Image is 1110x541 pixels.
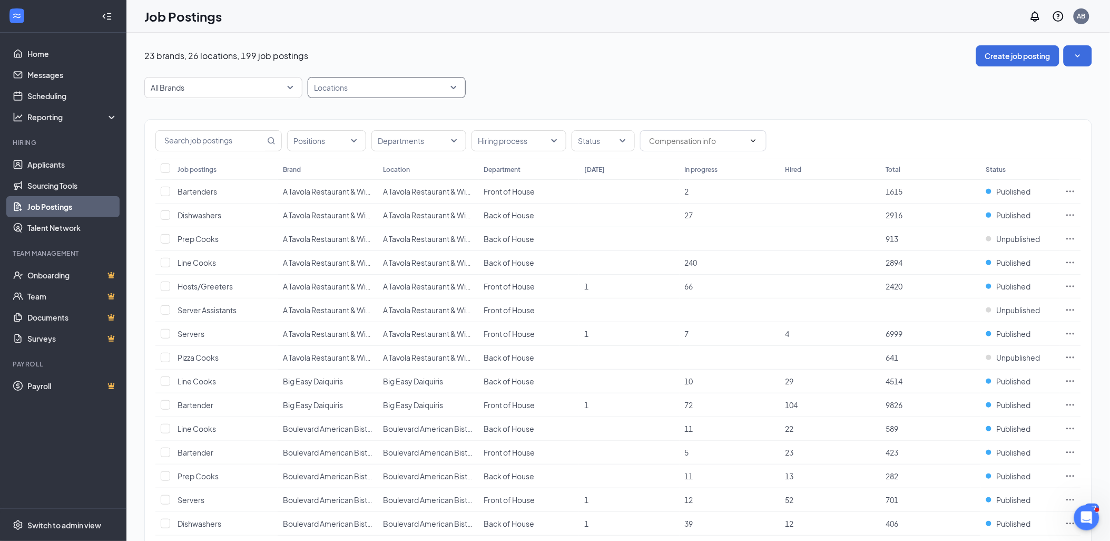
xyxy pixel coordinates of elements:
[981,159,1060,180] th: Status
[685,282,693,291] span: 66
[178,234,219,244] span: Prep Cooks
[484,353,534,362] span: Back of House
[283,400,343,410] span: Big Easy Daiquiris
[27,196,117,217] a: Job Postings
[384,187,488,196] span: A Tavola Restaurant & Wine Bar
[378,322,479,346] td: A Tavola Restaurant & Wine Bar
[478,227,579,251] td: Back of House
[178,187,217,196] span: Bartenders
[378,417,479,441] td: Boulevard American Bistro - CBD
[785,471,794,481] span: 13
[680,159,780,180] th: In progress
[27,217,117,238] a: Talent Network
[1064,45,1092,66] button: SmallChevronDown
[13,249,115,258] div: Team Management
[997,471,1031,481] span: Published
[378,465,479,488] td: Boulevard American Bistro - CBD
[685,471,693,481] span: 11
[27,64,117,85] a: Messages
[997,234,1040,244] span: Unpublished
[997,376,1031,387] span: Published
[484,448,535,457] span: Front of House
[1065,257,1076,268] svg: Ellipses
[384,234,488,244] span: A Tavola Restaurant & Wine Bar
[685,187,689,196] span: 2
[378,298,479,322] td: A Tavola Restaurant & Wine Bar
[178,376,216,386] span: Line Cooks
[278,322,378,346] td: A Tavola Restaurant & Wine Bar
[378,512,479,536] td: Boulevard American Bistro - CBD
[1065,376,1076,387] svg: Ellipses
[278,180,378,204] td: A Tavola Restaurant & Wine Bar
[484,376,534,386] span: Back of House
[478,370,579,393] td: Back of House
[1065,471,1076,481] svg: Ellipses
[278,275,378,298] td: A Tavola Restaurant & Wine Bar
[997,257,1031,268] span: Published
[478,393,579,417] td: Front of House
[997,210,1031,220] span: Published
[384,471,497,481] span: Boulevard American Bistro - CBD
[283,210,388,220] span: A Tavola Restaurant & Wine Bar
[484,187,535,196] span: Front of House
[1085,504,1099,513] div: 442
[178,210,221,220] span: Dishwashers
[886,471,898,481] span: 282
[151,82,184,93] p: All Brands
[384,165,410,174] div: Location
[278,465,378,488] td: Boulevard American Bistro
[997,281,1031,292] span: Published
[278,441,378,465] td: Boulevard American Bistro
[1052,10,1065,23] svg: QuestionInfo
[1065,495,1076,505] svg: Ellipses
[283,495,375,505] span: Boulevard American Bistro
[886,495,898,505] span: 701
[27,85,117,107] a: Scheduling
[13,520,23,530] svg: Settings
[880,159,981,180] th: Total
[378,275,479,298] td: A Tavola Restaurant & Wine Bar
[178,495,204,505] span: Servers
[283,329,388,339] span: A Tavola Restaurant & Wine Bar
[478,346,579,370] td: Back of House
[685,376,693,386] span: 10
[886,400,902,410] span: 9826
[384,329,488,339] span: A Tavola Restaurant & Wine Bar
[484,495,535,505] span: Front of House
[378,251,479,275] td: A Tavola Restaurant & Wine Bar
[484,400,535,410] span: Front of House
[1065,423,1076,434] svg: Ellipses
[178,282,233,291] span: Hosts/Greeters
[378,346,479,370] td: A Tavola Restaurant & Wine Bar
[785,400,798,410] span: 104
[886,448,898,457] span: 423
[178,305,237,315] span: Server Assistants
[384,353,488,362] span: A Tavola Restaurant & Wine Bar
[378,227,479,251] td: A Tavola Restaurant & Wine Bar
[283,448,375,457] span: Boulevard American Bistro
[685,400,693,410] span: 72
[1065,281,1076,292] svg: Ellipses
[997,329,1031,339] span: Published
[27,175,117,196] a: Sourcing Tools
[178,519,221,528] span: Dishwashers
[27,375,117,397] a: PayrollCrown
[484,519,534,528] span: Back of House
[886,258,902,267] span: 2894
[378,370,479,393] td: Big Easy Daiquiris
[478,251,579,275] td: Back of House
[283,187,388,196] span: A Tavola Restaurant & Wine Bar
[478,512,579,536] td: Back of House
[484,424,534,433] span: Back of House
[478,204,579,227] td: Back of House
[685,329,689,339] span: 7
[584,329,588,339] span: 1
[178,258,216,267] span: Line Cooks
[13,360,115,369] div: Payroll
[378,488,479,512] td: Boulevard American Bistro - CBD
[144,7,222,25] h1: Job Postings
[484,471,534,481] span: Back of House
[785,495,794,505] span: 52
[27,520,101,530] div: Switch to admin view
[283,376,343,386] span: Big Easy Daiquiris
